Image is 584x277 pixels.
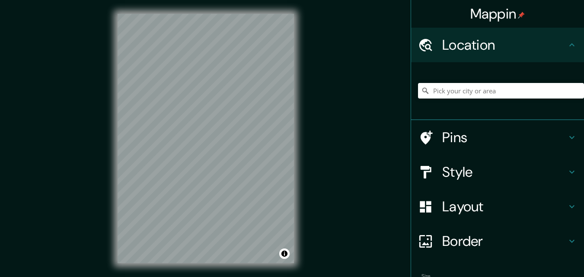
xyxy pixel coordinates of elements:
[442,163,567,181] h4: Style
[411,189,584,224] div: Layout
[518,12,525,19] img: pin-icon.png
[442,36,567,54] h4: Location
[279,248,290,259] button: Toggle attribution
[118,14,294,263] canvas: Map
[411,28,584,62] div: Location
[470,5,525,22] h4: Mappin
[411,120,584,155] div: Pins
[442,198,567,215] h4: Layout
[442,129,567,146] h4: Pins
[442,232,567,250] h4: Border
[418,83,584,99] input: Pick your city or area
[411,224,584,258] div: Border
[411,155,584,189] div: Style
